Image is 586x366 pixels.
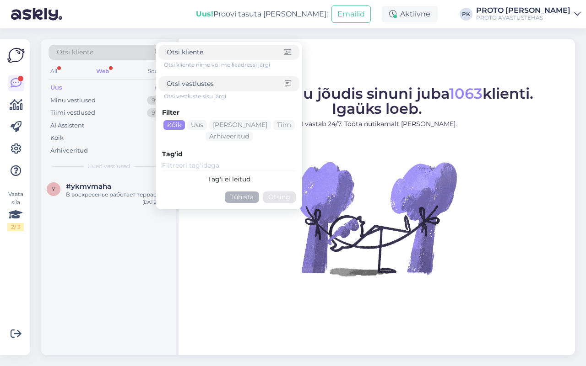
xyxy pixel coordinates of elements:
div: Vaata siia [7,190,24,231]
div: Filter [162,108,296,117]
div: Aktiivne [382,6,438,22]
span: Askly kaudu jõudis sinuni juba klienti. Igaüks loeb. [221,85,533,117]
div: Otsi vestluste sisu järgi [164,92,299,101]
div: Proovi tasuta [PERSON_NAME]: [196,9,328,20]
div: 2 / 3 [7,223,24,231]
div: AI Assistent [50,121,84,130]
input: Otsi vestlustes [167,79,285,89]
span: 1063 [449,85,483,102]
div: Kõik [163,120,185,130]
div: Web [94,65,111,77]
div: PROTO [PERSON_NAME] [476,7,570,14]
div: All [49,65,59,77]
span: y [52,186,55,192]
div: 99+ [147,96,167,105]
div: Arhiveeritud [50,146,88,155]
span: Uued vestlused [87,162,130,170]
img: No Chat active [294,136,459,301]
div: Kõik [50,133,64,143]
input: Otsi kliente [167,48,284,57]
div: Socials [146,65,168,77]
div: Tiimi vestlused [50,108,95,117]
div: 1 [155,83,167,92]
div: PK [460,8,472,21]
button: Emailid [331,5,371,23]
span: Otsi kliente [57,48,93,57]
span: #ykmvmaha [66,182,111,191]
input: Filtreeri tag'idega [162,161,296,171]
div: Minu vestlused [50,96,96,105]
b: Uus! [196,10,213,18]
a: PROTO [PERSON_NAME]PROTO AVASTUSTEHAS [476,7,581,21]
div: PROTO AVASTUSTEHAS [476,14,570,21]
p: AI vastab 24/7. Tööta nutikamalt [PERSON_NAME]. [221,119,533,129]
div: Tag'id [162,149,296,159]
div: [DATE] 17:38 [142,199,170,206]
div: 99+ [147,108,167,117]
div: Uus [50,83,62,92]
div: В воскресенье работает терраса? [66,191,170,199]
div: Otsi kliente nime või meiliaadressi järgi [164,61,299,69]
img: Askly Logo [7,47,25,64]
